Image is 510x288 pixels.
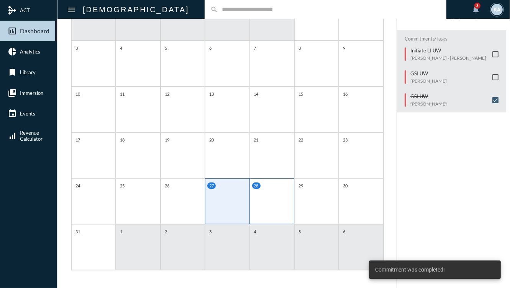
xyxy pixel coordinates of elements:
[207,45,213,51] p: 6
[410,47,486,54] p: Initiate LI UW
[297,182,305,189] p: 29
[297,228,303,235] p: 5
[252,45,258,51] p: 7
[83,3,189,16] h2: [DEMOGRAPHIC_DATA]
[410,93,447,99] p: GSI UW
[341,45,347,51] p: 9
[163,228,169,235] p: 2
[252,228,258,235] p: 4
[20,130,43,142] span: Revenue Calculator
[8,68,17,77] mat-icon: bookmark
[207,182,216,189] p: 27
[118,182,126,189] p: 25
[375,266,445,273] span: Commitment was completed!
[207,137,216,143] p: 20
[67,5,76,15] mat-icon: Side nav toggle icon
[252,91,261,97] p: 14
[64,2,79,17] button: Toggle sidenav
[410,55,486,61] p: [PERSON_NAME] - [PERSON_NAME]
[163,91,171,97] p: 12
[74,228,82,235] p: 31
[74,182,82,189] p: 24
[410,78,447,84] p: [PERSON_NAME]
[207,91,216,97] p: 13
[410,70,447,76] p: GSI UW
[20,28,49,34] span: Dashboard
[118,228,124,235] p: 1
[8,131,17,140] mat-icon: signal_cellular_alt
[491,4,503,15] div: KA
[8,47,17,56] mat-icon: pie_chart
[118,45,124,51] p: 4
[252,182,261,189] p: 28
[8,109,17,118] mat-icon: event
[341,137,349,143] p: 23
[252,137,261,143] p: 21
[74,137,82,143] p: 17
[8,6,17,15] mat-icon: mediation
[20,111,35,117] span: Events
[297,137,305,143] p: 22
[341,91,349,97] p: 16
[207,228,213,235] p: 3
[297,45,303,51] p: 8
[474,3,480,9] div: 3
[341,182,349,189] p: 30
[341,228,347,235] p: 6
[20,7,30,13] span: ACT
[8,88,17,98] mat-icon: collections_bookmark
[471,5,480,14] mat-icon: notifications
[8,26,17,36] mat-icon: insert_chart_outlined
[297,91,305,97] p: 15
[405,36,499,42] h2: Commitments/Tasks
[210,6,218,13] mat-icon: search
[163,137,171,143] p: 19
[118,137,126,143] p: 18
[163,182,171,189] p: 26
[20,49,40,55] span: Analytics
[20,90,43,96] span: Immersion
[118,91,126,97] p: 11
[163,45,169,51] p: 5
[74,45,80,51] p: 3
[410,101,447,107] p: [PERSON_NAME]
[20,69,36,75] span: Library
[74,91,82,97] p: 10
